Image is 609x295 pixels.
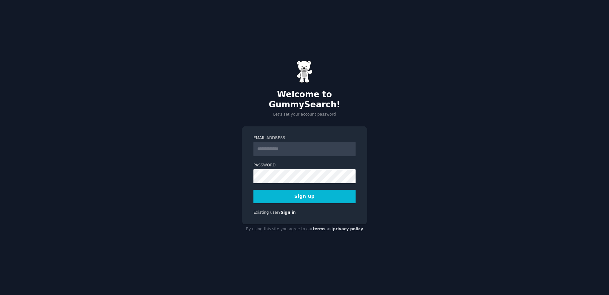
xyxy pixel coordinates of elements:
h2: Welcome to GummySearch! [242,90,367,110]
span: Existing user? [253,210,281,215]
div: By using this site you agree to our and [242,224,367,234]
p: Let's set your account password [242,112,367,117]
label: Password [253,163,356,168]
img: Gummy Bear [297,61,312,83]
a: Sign in [281,210,296,215]
a: terms [313,227,325,231]
a: privacy policy [333,227,363,231]
label: Email Address [253,135,356,141]
button: Sign up [253,190,356,203]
